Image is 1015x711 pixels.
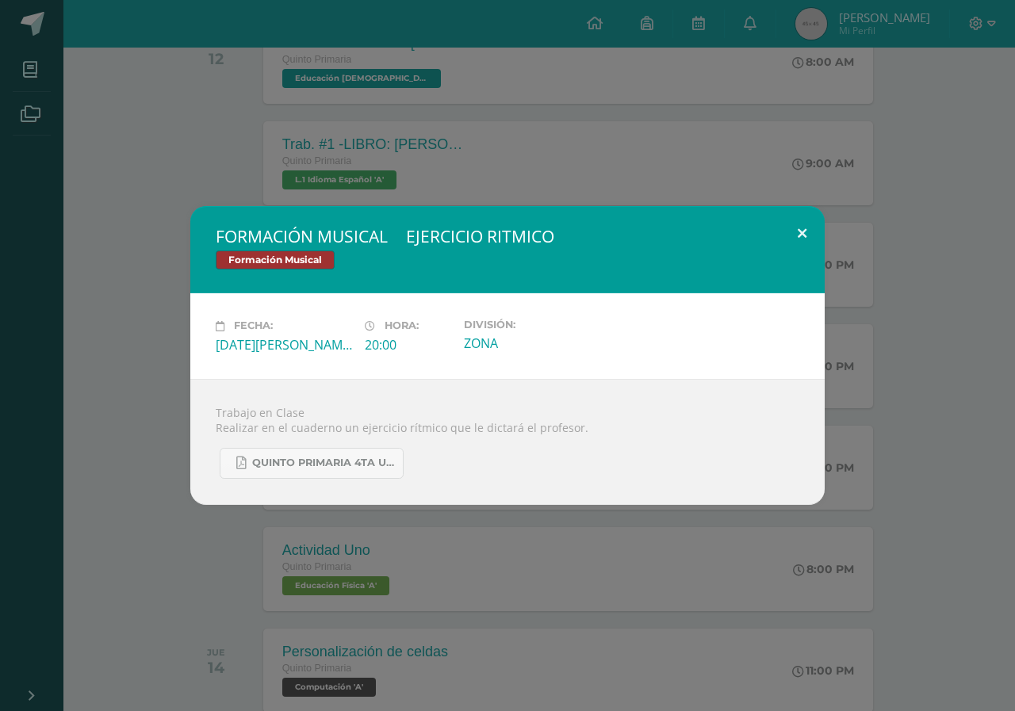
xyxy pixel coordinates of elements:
button: Close (Esc) [779,206,825,260]
div: 20:00 [365,336,451,354]
span: QUINTO PRIMARIA 4TA UNIDAD.pdf [252,457,395,469]
div: Trabajo en Clase Realizar en el cuaderno un ejercicio rítmico que le dictará el profesor. [190,379,825,505]
h2: FORMACIÓN MUSICAL  EJERCICIO RITMICO [216,225,799,247]
label: División: [464,319,600,331]
div: ZONA [464,334,600,352]
span: Hora: [385,320,419,332]
div: [DATE][PERSON_NAME] [216,336,352,354]
a: QUINTO PRIMARIA 4TA UNIDAD.pdf [220,448,404,479]
span: Fecha: [234,320,273,332]
span: Formación Musical [216,250,335,269]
